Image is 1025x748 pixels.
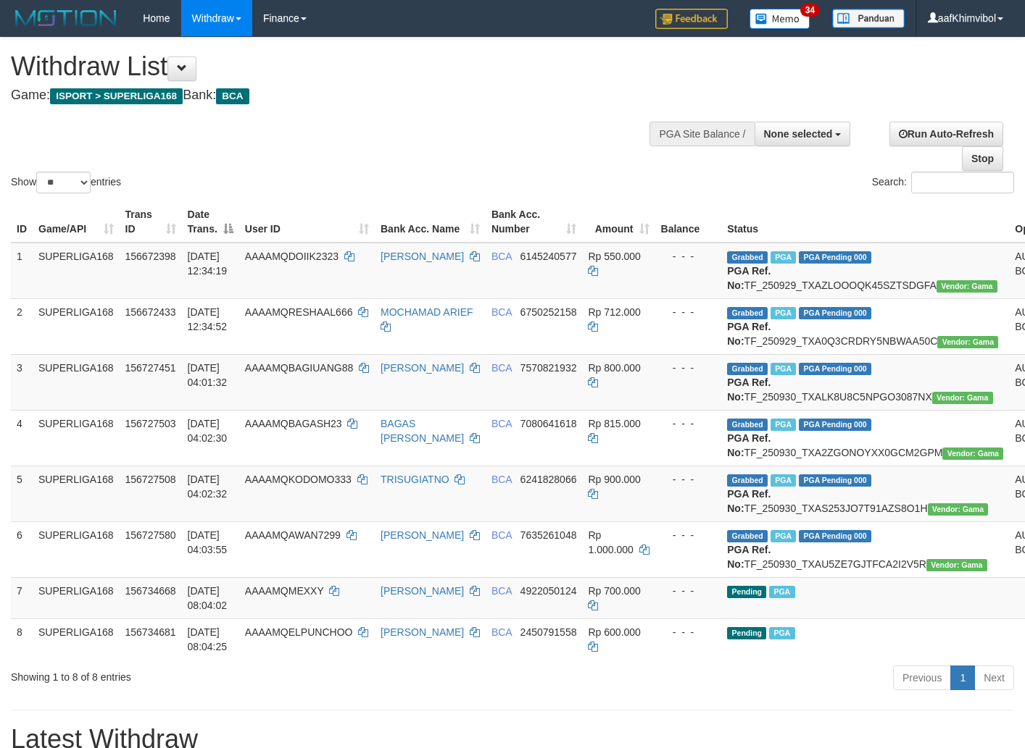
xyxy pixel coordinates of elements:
[721,243,1009,299] td: TF_250929_TXAZLOOOQK45SZTSDGFA
[721,354,1009,410] td: TF_250930_TXALK8U8C5NPGO3087NX
[520,362,577,374] span: Copy 7570821932 to clipboard
[520,474,577,485] span: Copy 6241828066 to clipboard
[245,251,339,262] span: AAAAMQDOIIK2323
[926,559,987,571] span: Vendor URL: https://trx31.1velocity.biz
[799,474,871,487] span: PGA Pending
[520,529,577,541] span: Copy 7635261048 to clipboard
[771,530,796,542] span: Marked by aafchoeunmanni
[588,626,640,638] span: Rp 600.000
[942,447,1003,460] span: Vendor URL: https://trx31.1velocity.biz
[520,418,577,429] span: Copy 7080641618 to clipboard
[520,585,577,597] span: Copy 4922050124 to clipboard
[661,305,716,319] div: - - -
[727,488,771,514] b: PGA Ref. No:
[872,172,1014,193] label: Search:
[755,122,851,146] button: None selected
[125,626,176,638] span: 156734681
[11,664,416,684] div: Showing 1 to 8 of 8 entries
[188,626,228,652] span: [DATE] 08:04:25
[188,251,228,277] span: [DATE] 12:34:19
[800,4,820,17] span: 34
[491,418,512,429] span: BCA
[932,392,993,404] span: Vendor URL: https://trx31.1velocity.biz
[727,321,771,347] b: PGA Ref. No:
[727,251,768,264] span: Grabbed
[727,530,768,542] span: Grabbed
[588,306,640,318] span: Rp 712.000
[721,201,1009,243] th: Status
[36,172,91,193] select: Showentries
[381,306,473,318] a: MOCHAMAD ARIEF
[11,577,33,618] td: 7
[11,618,33,660] td: 8
[771,251,796,264] span: Marked by aafsoycanthlai
[661,416,716,431] div: - - -
[727,432,771,458] b: PGA Ref. No:
[11,410,33,466] td: 4
[245,529,341,541] span: AAAAMQAWAN7299
[520,306,577,318] span: Copy 6750252158 to clipboard
[245,362,353,374] span: AAAAMQBAGIUANG88
[727,265,771,291] b: PGA Ref. No:
[799,530,871,542] span: PGA Pending
[125,529,176,541] span: 156727580
[381,418,464,444] a: BAGAS [PERSON_NAME]
[727,544,771,570] b: PGA Ref. No:
[771,307,796,319] span: Marked by aafsoycanthlai
[655,201,722,243] th: Balance
[491,529,512,541] span: BCA
[727,586,766,598] span: Pending
[125,251,176,262] span: 156672398
[33,521,120,577] td: SUPERLIGA168
[216,88,249,104] span: BCA
[520,251,577,262] span: Copy 6145240577 to clipboard
[721,521,1009,577] td: TF_250930_TXAU5ZE7GJTFCA2I2V5R
[188,418,228,444] span: [DATE] 04:02:30
[661,625,716,639] div: - - -
[799,363,871,375] span: PGA Pending
[125,418,176,429] span: 156727503
[832,9,905,28] img: panduan.png
[491,362,512,374] span: BCA
[661,249,716,264] div: - - -
[771,474,796,487] span: Marked by aafchoeunmanni
[245,306,353,318] span: AAAAMQRESHAAL666
[721,466,1009,521] td: TF_250930_TXAS253JO7T91AZS8O1H
[582,201,655,243] th: Amount: activate to sort column ascending
[588,251,640,262] span: Rp 550.000
[245,626,353,638] span: AAAAMQELPUNCHOO
[520,626,577,638] span: Copy 2450791558 to clipboard
[799,419,871,431] span: PGA Pending
[721,298,1009,354] td: TF_250929_TXA0Q3CRDRY5NBWAA50C
[381,251,464,262] a: [PERSON_NAME]
[11,243,33,299] td: 1
[33,201,120,243] th: Game/API: activate to sort column ascending
[928,503,989,516] span: Vendor URL: https://trx31.1velocity.biz
[33,466,120,521] td: SUPERLIGA168
[125,474,176,485] span: 156727508
[491,585,512,597] span: BCA
[764,128,833,140] span: None selected
[11,298,33,354] td: 2
[491,306,512,318] span: BCA
[727,307,768,319] span: Grabbed
[588,362,640,374] span: Rp 800.000
[33,618,120,660] td: SUPERLIGA168
[381,474,449,485] a: TRISUGIATNO
[188,474,228,500] span: [DATE] 04:02:32
[491,474,512,485] span: BCA
[937,280,997,293] span: Vendor URL: https://trx31.1velocity.biz
[182,201,239,243] th: Date Trans.: activate to sort column descending
[721,410,1009,466] td: TF_250930_TXA2ZGONOYXX0GCM2GPM
[11,201,33,243] th: ID
[33,577,120,618] td: SUPERLIGA168
[661,584,716,598] div: - - -
[11,521,33,577] td: 6
[125,362,176,374] span: 156727451
[799,307,871,319] span: PGA Pending
[771,419,796,431] span: Marked by aafchoeunmanni
[188,362,228,388] span: [DATE] 04:01:32
[771,363,796,375] span: Marked by aafchoeunmanni
[11,7,121,29] img: MOTION_logo.png
[727,419,768,431] span: Grabbed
